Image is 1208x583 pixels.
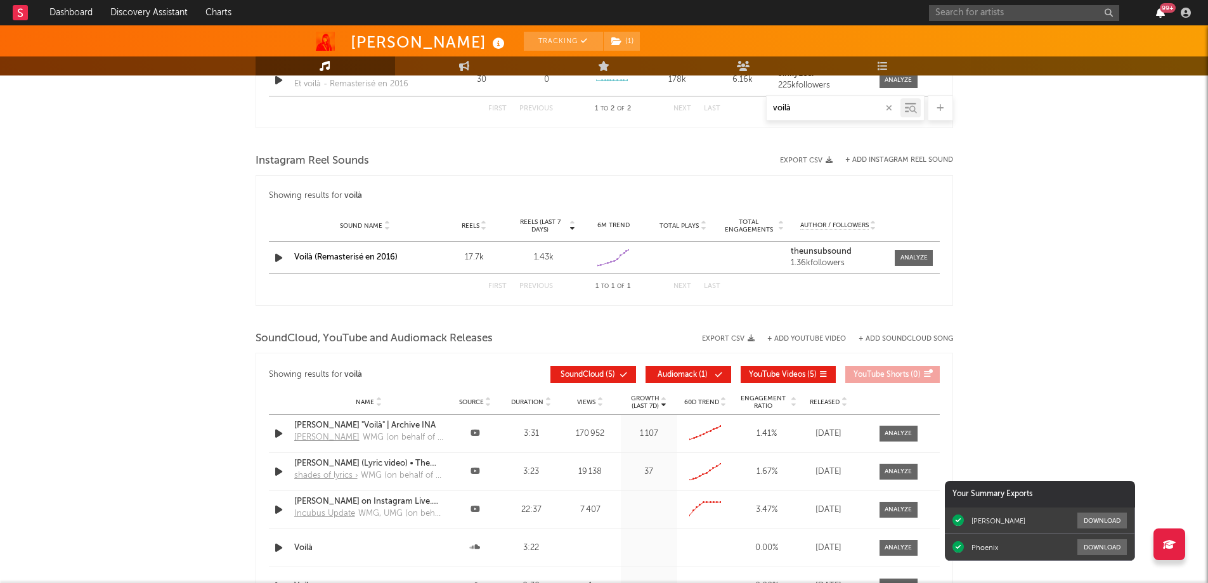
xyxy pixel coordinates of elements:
[582,221,646,230] div: 6M Trend
[684,398,719,406] span: 60D Trend
[603,32,640,51] span: ( 1 )
[452,74,511,86] div: 30
[737,504,797,516] div: 3.47 %
[511,398,543,406] span: Duration
[971,516,1025,525] div: [PERSON_NAME]
[929,5,1119,21] input: Search for artists
[791,247,852,256] strong: theunsubsound
[1077,539,1127,555] button: Download
[462,222,479,230] span: Reels
[803,428,854,440] div: [DATE]
[631,402,659,410] p: (Last 7d)
[658,371,697,379] span: Audiomack
[737,395,789,410] span: Engagement Ratio
[256,154,369,169] span: Instagram Reel Sounds
[810,398,840,406] span: Released
[778,81,866,90] div: 225k followers
[562,428,618,440] div: 170 952
[488,283,507,290] button: First
[561,371,604,379] span: SoundCloud
[713,74,772,86] div: 6.16k
[659,222,699,230] span: Total Plays
[737,428,797,440] div: 1.41 %
[859,336,953,343] button: + Add SoundCloud Song
[351,32,508,53] div: [PERSON_NAME]
[624,428,674,440] div: 1 107
[294,469,361,486] a: shades of lyrics ›
[646,366,731,383] button: Audiomack(1)
[361,469,444,482] div: WMG (on behalf of WM France); CMRRA, [DEMOGRAPHIC_DATA], LatinAutor - UMPG, Abramus Digital, SODR...
[358,508,444,520] div: WMG, UMG (on behalf of Milan Records); LatinAutor - [PERSON_NAME], Sony ATV Publishing, LatinAuto...
[741,366,836,383] button: YouTube Videos(5)
[755,336,846,343] div: + Add YouTube Video
[562,504,618,516] div: 7 407
[791,247,886,256] a: theunsubsound
[340,222,382,230] span: Sound Name
[344,188,362,204] div: voilà
[833,157,953,164] div: + Add Instagram Reel Sound
[845,157,953,164] button: + Add Instagram Reel Sound
[617,284,625,289] span: of
[550,366,636,383] button: SoundCloud(5)
[507,542,557,554] div: 3:22
[363,431,444,444] div: WMG (on behalf of WM France); LatinAutorPerf, UNIAO BRASILEIRA DE EDITORAS DE MUSICA - UBEM, Lati...
[443,251,506,264] div: 17.7k
[803,542,854,554] div: [DATE]
[647,74,706,86] div: 178k
[854,371,909,379] span: YouTube Shorts
[577,398,595,406] span: Views
[749,371,817,379] span: ( 5 )
[512,251,576,264] div: 1.43k
[791,259,886,268] div: 1.36k followers
[269,188,940,204] div: Showing results for
[721,218,777,233] span: Total Engagements
[767,103,900,114] input: Search by song name or URL
[945,481,1135,508] div: Your Summary Exports
[749,371,805,379] span: YouTube Videos
[971,543,998,552] div: Phoenix
[803,504,854,516] div: [DATE]
[294,508,358,524] a: Incubus Update
[673,283,691,290] button: Next
[294,419,444,432] div: [PERSON_NAME] "Voilà" | Archive INA
[601,284,609,289] span: to
[562,466,618,478] div: 19 138
[507,428,557,440] div: 3:31
[604,32,640,51] button: (1)
[845,366,940,383] button: YouTube Shorts(0)
[702,335,755,343] button: Export CSV
[854,371,921,379] span: ( 0 )
[269,366,550,383] div: Showing results for
[1156,8,1165,18] button: 99+
[507,466,557,478] div: 3:23
[524,32,603,51] button: Tracking
[294,253,398,261] a: Voilà (Remasterisé en 2016)
[344,367,362,383] div: voilà
[356,398,374,406] span: Name
[780,157,833,164] button: Export CSV
[803,466,854,478] div: [DATE]
[578,279,648,294] div: 1 1 1
[631,395,659,402] p: Growth
[846,336,953,343] button: + Add SoundCloud Song
[800,221,869,230] span: Author / Followers
[512,218,568,233] span: Reels (last 7 days)
[507,504,557,516] div: 22:37
[737,542,797,554] div: 0.00 %
[294,78,408,91] div: Et voilà - Remasterisé en 2016
[654,371,712,379] span: ( 1 )
[544,74,549,86] div: 0
[559,371,617,379] span: ( 5 )
[704,283,720,290] button: Last
[767,336,846,343] button: + Add YouTube Video
[294,457,444,470] a: [PERSON_NAME] (Lyric video) • The End of the F***ing World | S1 Soundtrack
[624,466,674,478] div: 37
[294,542,444,554] a: Voilà
[256,331,493,346] span: SoundCloud, YouTube and Audiomack Releases
[459,398,484,406] span: Source
[294,495,444,508] a: [PERSON_NAME] on Instagram Live. [DATE]
[1077,513,1127,528] button: Download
